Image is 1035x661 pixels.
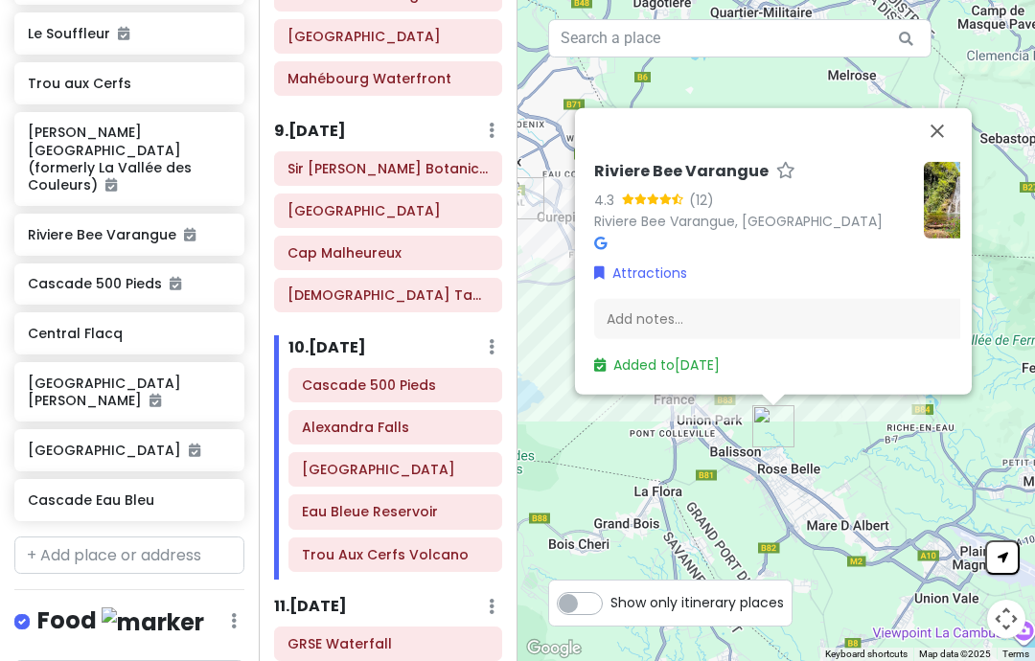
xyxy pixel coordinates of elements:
[1002,649,1029,659] a: Terms
[548,19,931,57] input: Search a place
[776,162,795,182] a: Star place
[189,444,200,457] i: Added to itinerary
[302,546,489,563] h6: Trou Aux Cerfs Volcano
[28,226,230,243] h6: Riviere Bee Varangue
[37,605,204,637] h4: Food
[594,262,687,284] a: Attractions
[287,286,489,304] h6: Temple Tamoul
[28,375,230,409] h6: [GEOGRAPHIC_DATA][PERSON_NAME]
[302,419,489,436] h6: Alexandra Falls
[287,635,489,652] h6: GRSE Waterfall
[287,244,489,262] h6: Cap Malheureux
[28,124,230,194] h6: [PERSON_NAME][GEOGRAPHIC_DATA] (formerly La Vallée des Couleurs)
[693,576,750,633] div: Tookay Temple
[689,190,714,211] div: (12)
[287,28,489,45] h6: Blue Bay Marine Park
[28,275,230,292] h6: Cascade 500 Pieds
[594,212,883,231] a: Riviere Bee Varangue, [GEOGRAPHIC_DATA]
[594,237,607,250] i: Google Maps
[28,442,230,459] h6: [GEOGRAPHIC_DATA]
[170,277,181,290] i: Added to itinerary
[302,376,489,394] h6: Cascade 500 Pieds
[494,170,552,227] div: Trou Aux Cerfs Volcano
[14,536,244,575] input: + Add place or address
[594,355,720,375] a: Added to[DATE]
[594,299,1000,339] div: Add notes...
[28,325,230,342] h6: Central Flacq
[28,491,230,509] h6: Cascade Eau Bleu
[287,70,489,87] h6: Mahébourg Waterfront
[118,27,129,40] i: Added to itinerary
[825,648,908,661] button: Keyboard shortcuts
[987,600,1025,638] button: Map camera controls
[594,190,622,211] div: 4.3
[105,178,117,192] i: Added to itinerary
[302,461,489,478] h6: Tamarind Falls
[28,75,230,92] h6: Trou aux Cerfs
[522,636,586,661] img: Google
[287,202,489,219] h6: Pereybere Public Beach
[288,338,366,358] h6: 10 . [DATE]
[745,398,802,455] div: Riviere Bee Varangue
[274,122,346,142] h6: 9 . [DATE]
[594,162,769,182] h6: Riviere Bee Varangue
[274,597,347,617] h6: 11 . [DATE]
[184,228,195,241] i: Added to itinerary
[914,108,960,154] button: Close
[919,649,991,659] span: Map data ©2025
[522,636,586,661] a: Open this area in Google Maps (opens a new window)
[302,503,489,520] h6: Eau Bleue Reservoir
[610,592,784,613] span: Show only itinerary places
[102,607,204,637] img: marker
[149,394,161,407] i: Added to itinerary
[28,25,230,42] h6: Le Souffleur
[924,162,1000,239] img: Picture of the place
[287,160,489,177] h6: Sir Seewoosagur Ramgoolam Botanical Garden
